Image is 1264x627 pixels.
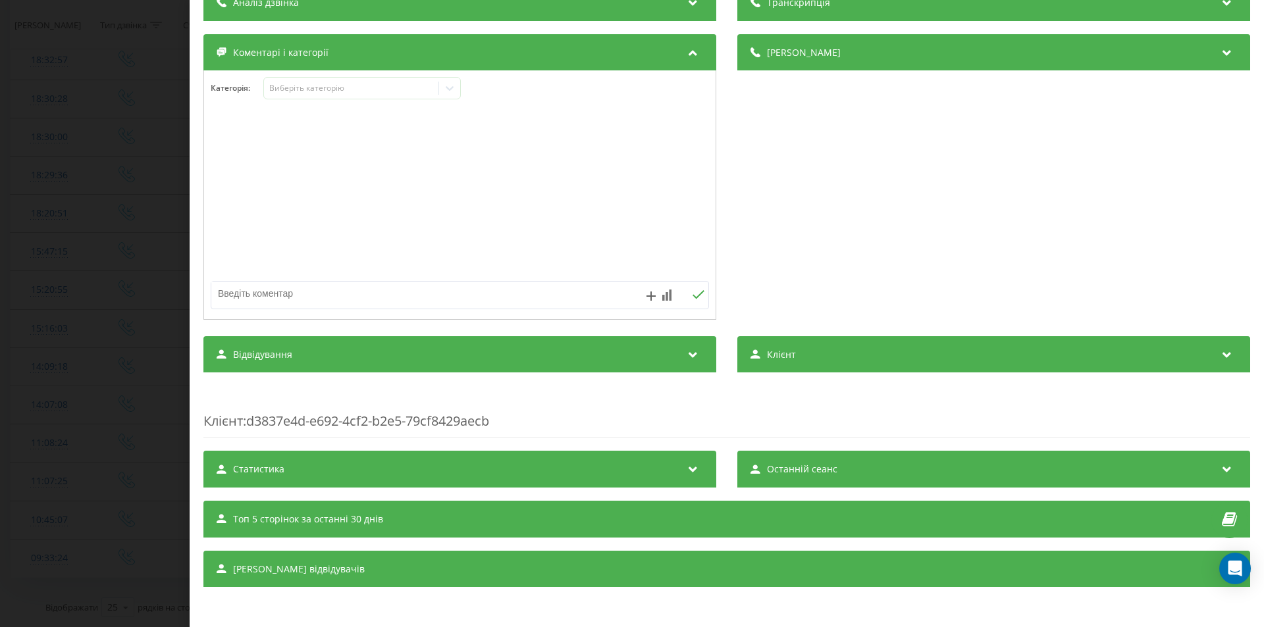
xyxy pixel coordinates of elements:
span: Коментарі і категорії [233,46,329,59]
span: Топ 5 сторінок за останні 30 днів [233,513,383,526]
span: Клієнт [203,412,243,430]
div: Open Intercom Messenger [1219,553,1251,584]
div: Виберіть категорію [269,83,434,93]
span: Статистика [233,463,284,476]
span: [PERSON_NAME] [767,46,841,59]
div: : d3837e4d-e692-4cf2-b2e5-79cf8429aecb [203,386,1250,438]
span: Останній сеанс [767,463,837,476]
h4: Категорія : [211,84,263,93]
span: [PERSON_NAME] відвідувачів [233,563,365,576]
span: Відвідування [233,348,292,361]
span: Клієнт [767,348,796,361]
